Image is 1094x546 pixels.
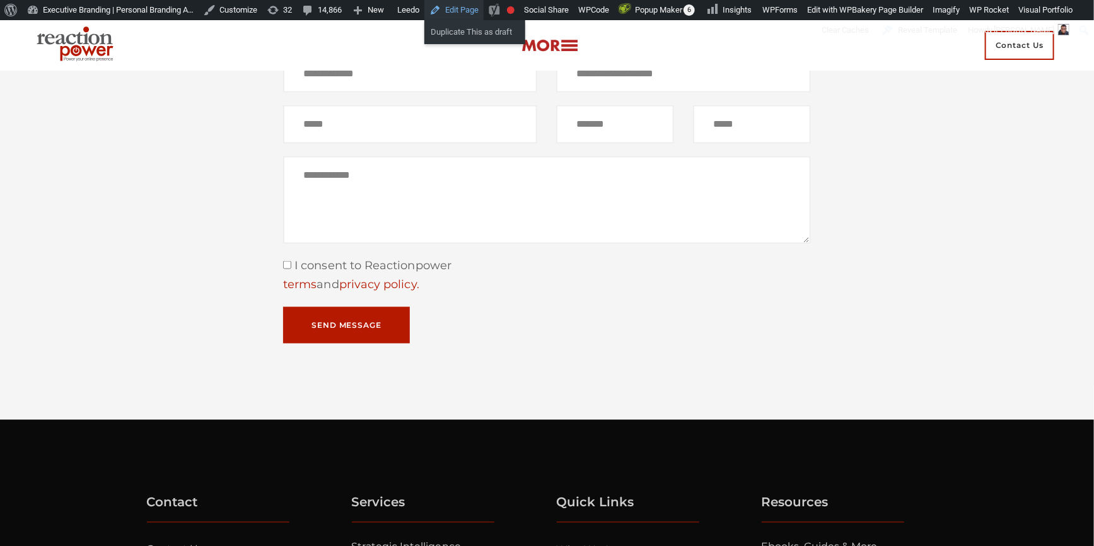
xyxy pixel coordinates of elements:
[339,277,419,291] a: privacy policy.
[762,496,905,523] h5: Resources
[684,4,695,16] span: 6
[815,20,875,40] div: Clear Caches
[283,276,811,294] div: and
[147,496,290,523] h5: Contact
[985,31,1054,60] span: Contact Us
[898,20,957,40] span: Reveal Template
[963,20,1074,40] a: Howdy,
[283,307,410,344] button: Send Message
[521,38,578,53] img: more-btn.png
[557,496,700,523] h5: Quick Links
[723,5,752,15] span: Insights
[32,23,123,68] img: Executive Branding | Personal Branding Agency
[311,322,381,329] span: Send Message
[283,277,317,291] a: terms
[977,20,1062,71] a: Contact Us
[352,496,495,523] h5: Services
[507,6,515,14] div: Needs improvement
[994,25,1054,35] span: [PERSON_NAME]
[291,258,451,272] span: I consent to Reactionpower
[424,24,525,40] a: Duplicate This as draft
